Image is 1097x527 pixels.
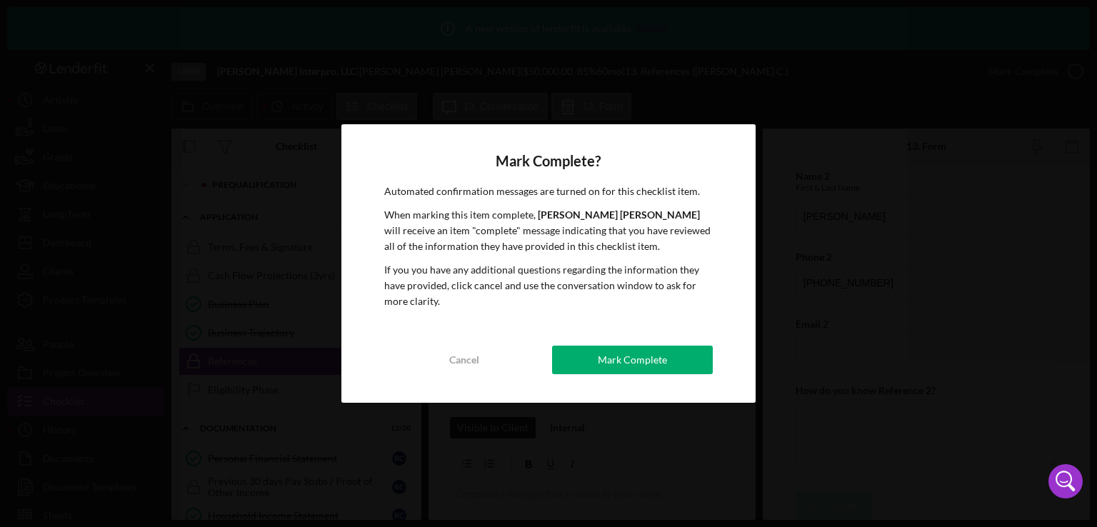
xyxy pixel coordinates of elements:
h4: Mark Complete? [384,153,713,169]
b: [PERSON_NAME] [PERSON_NAME] [538,209,700,221]
button: Cancel [384,346,545,374]
p: Automated confirmation messages are turned on for this checklist item. [384,184,713,199]
div: Open Intercom Messenger [1048,464,1083,498]
button: Mark Complete [552,346,713,374]
div: Cancel [449,346,479,374]
div: Mark Complete [598,346,667,374]
p: If you you have any additional questions regarding the information they have provided, click canc... [384,262,713,310]
p: When marking this item complete, will receive an item "complete" message indicating that you have... [384,207,713,255]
